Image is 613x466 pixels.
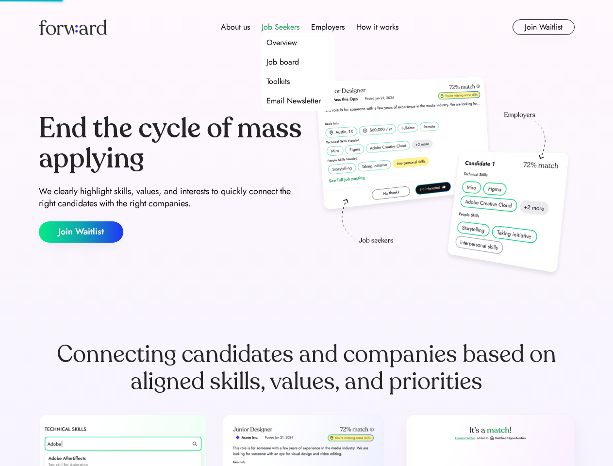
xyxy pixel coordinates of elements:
[262,21,299,33] div: Job Seekers
[266,37,297,49] div: Overview
[39,341,575,395] div: Connecting candidates and companies based on aligned skills, values, and priorities
[356,21,398,33] div: How it works
[266,56,299,68] div: Job board
[266,76,290,87] div: Toolkits
[39,185,303,210] div: We clearly highlight skills, values, and interests to quickly connect the right candidates with t...
[311,74,575,283] img: hero-image.png
[311,21,345,33] div: Employers
[39,114,303,173] div: End the cycle of mass applying
[221,21,250,33] div: About us
[513,19,575,35] button: Join Waitlist
[39,221,123,243] button: Join Waitlist
[39,19,107,35] img: Forward logo
[266,95,321,107] div: Email Newsletter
